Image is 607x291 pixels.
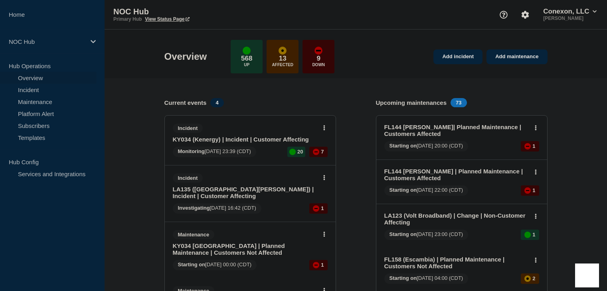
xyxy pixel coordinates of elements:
[145,16,189,22] a: View Status Page
[244,63,249,67] p: Up
[313,262,319,268] div: down
[524,187,531,194] div: down
[486,49,547,64] a: Add maintenance
[524,232,531,238] div: up
[384,168,528,181] a: FL144 [PERSON_NAME] | Planned Maintenance | Customers Affected
[173,260,257,270] span: [DATE] 00:00 (CDT)
[241,55,252,63] p: 568
[532,232,535,238] p: 1
[178,262,206,267] span: Starting on
[173,242,317,256] a: KY034 [GEOGRAPHIC_DATA] | Planned Maintenance | Customers Not Affected
[210,98,223,107] span: 4
[297,149,303,155] p: 20
[178,148,205,154] span: Monitoring
[243,47,251,55] div: up
[451,98,467,107] span: 73
[542,16,598,21] p: [PERSON_NAME]
[384,230,469,240] span: [DATE] 23:00 (CDT)
[384,256,528,269] a: FL158 (Escambia) | Planned Maintenance | Customers Not Affected
[384,185,469,196] span: [DATE] 22:00 (CDT)
[313,149,319,155] div: down
[390,143,417,149] span: Starting on
[314,47,322,55] div: down
[279,47,287,55] div: affected
[575,263,599,287] iframe: Help Scout Beacon - Open
[532,275,535,281] p: 2
[279,55,287,63] p: 13
[321,205,324,211] p: 1
[313,205,319,212] div: down
[173,186,317,199] a: LA135 ([GEOGRAPHIC_DATA][PERSON_NAME]) | Incident | Customer Affecting
[312,63,325,67] p: Down
[272,63,293,67] p: Affected
[164,51,207,62] h1: Overview
[532,143,535,149] p: 1
[178,205,210,211] span: Investigating
[433,49,482,64] a: Add incident
[384,212,528,226] a: LA123 (Volt Broadband) | Change | Non-Customer Affecting
[384,124,528,137] a: FL144 [PERSON_NAME]| Planned Maintenance | Customers Affected
[321,262,324,268] p: 1
[524,275,531,282] div: affected
[384,141,469,151] span: [DATE] 20:00 (CDT)
[113,16,142,22] p: Primary Hub
[542,8,598,16] button: Conexon, LLC
[317,55,320,63] p: 9
[384,273,469,284] span: [DATE] 04:00 (CDT)
[495,6,512,23] button: Support
[164,99,207,106] h4: Current events
[289,149,296,155] div: up
[390,275,417,281] span: Starting on
[173,147,256,157] span: [DATE] 23:39 (CDT)
[173,124,203,133] span: Incident
[113,7,273,16] p: NOC Hub
[321,149,324,155] p: 7
[173,173,203,183] span: Incident
[173,136,317,143] a: KY034 (Kenergy) | Incident | Customer Affecting
[517,6,534,23] button: Account settings
[376,99,447,106] h4: Upcoming maintenances
[173,230,215,239] span: Maintenance
[390,187,417,193] span: Starting on
[390,231,417,237] span: Starting on
[524,143,531,149] div: down
[532,187,535,193] p: 1
[173,203,261,214] span: [DATE] 16:42 (CDT)
[9,38,85,45] p: NOC Hub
